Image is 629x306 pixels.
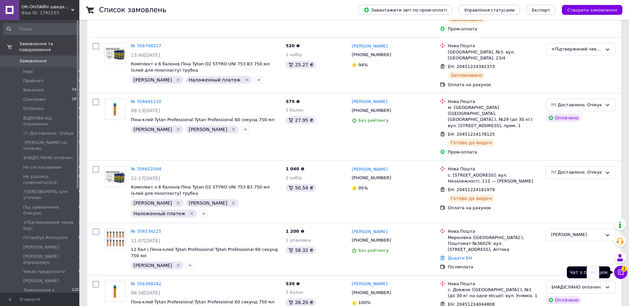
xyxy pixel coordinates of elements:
[23,287,72,299] span: Замовлення з [PERSON_NAME]
[448,64,495,69] span: ЕН: 20451224342373
[79,174,81,186] span: 0
[131,43,161,48] a: № 356708217
[79,189,81,201] span: 0
[448,205,540,211] div: Оплата на рахунок
[79,155,81,161] span: 1
[21,4,71,10] span: ОК-ОНЛАЙН швидко та якісно
[134,127,172,132] span: [PERSON_NAME]
[23,189,79,201] span: ?ПЕРЕЗВОНИТЬ для уточнен
[448,264,540,270] div: Післяплата
[286,108,303,113] span: 5 балон
[448,235,540,253] div: Миронівка ([GEOGRAPHIC_DATA].), Поштомат №36029: вул. [STREET_ADDRESS], Аптека
[231,200,236,206] svg: Видалити мітку
[352,281,387,287] a: [PERSON_NAME]
[352,290,391,295] span: [PHONE_NUMBER]
[23,115,76,127] span: ВІДМОВА від отримання
[459,5,520,15] button: Управління статусами
[131,247,278,258] a: 12 бал \ Пена-клей Tytan Professional Tytan Professional 60 секунд 750 мл
[358,62,368,67] span: 94%
[79,140,81,152] span: 5
[286,116,316,124] div: 27.95 ₴
[76,78,81,84] span: 28
[104,281,126,302] a: Фото товару
[364,7,447,13] span: Завантажити звіт по пром-оплаті
[286,61,316,69] div: 25.27 ₴
[105,170,125,184] img: Фото товару
[448,139,495,147] div: Готово до видачі
[352,108,391,113] span: [PHONE_NUMBER]
[358,300,371,305] span: 100%
[105,99,125,119] img: Фото товару
[358,5,452,15] button: Завантажити звіт по пром-оплаті
[79,164,81,170] span: 0
[567,266,610,278] div: Чат з покупцем
[105,47,125,60] img: Фото товару
[286,184,316,192] div: 50.54 ₴
[99,6,166,14] h1: Список замовлень
[448,105,540,129] div: м. [GEOGRAPHIC_DATA] ([GEOGRAPHIC_DATA], [GEOGRAPHIC_DATA].), №29 (до 30 кг): вул. [STREET_ADDRES...
[286,52,302,57] span: 1 набір
[79,106,81,112] span: 0
[131,166,161,171] a: № 356622044
[464,8,515,13] span: Управління статусами
[352,175,391,180] span: [PHONE_NUMBER]
[189,77,241,83] span: Наложенный платеж
[23,87,44,93] span: Виконані
[23,69,33,75] span: Нові
[286,290,303,295] span: 5 балон
[448,82,540,88] div: Оплата на рахунок
[79,220,81,231] span: 2
[527,5,556,15] button: Експорт
[448,43,540,49] div: Нова Пошта
[286,175,302,180] span: 2 набір
[131,281,161,286] a: № 356390282
[551,231,602,238] div: Юрій опрацьовує
[76,115,81,127] span: 48
[286,246,316,254] div: 58.32 ₴
[23,164,61,170] span: На согласовании
[23,235,67,241] span: Потребує Контроля
[23,174,79,186] span: Не удалось созвониться1й
[448,281,540,287] div: Нова Пошта
[23,155,73,161] span: $НАДІСЛАНО оплачен
[131,108,160,113] span: 08:13[DATE]
[358,186,368,190] span: 95%
[286,166,304,171] span: 1 040 ₴
[79,254,81,265] span: 2
[131,61,269,73] a: Комплект х 6 балонів Піна Tytan O2 STYRO UNI 753 B3 750 мл (клей для пінопласту) трубка
[23,130,74,136] span: !!! Доставлено. Очікує
[79,204,81,216] span: 0
[23,254,79,265] span: [PERSON_NAME] опрацьовує
[286,281,300,286] span: 539 ₴
[105,281,125,302] img: Фото товару
[134,77,172,83] span: [PERSON_NAME]
[286,99,300,104] span: 575 ₴
[555,7,622,12] a: Створити замовлення
[23,204,79,216] span: Під замовлення. Очікуєм
[23,220,79,231] span: +Підтвержений чекає відп
[551,102,602,109] div: !!! Доставлено. Очікує
[621,266,627,272] span: 1
[19,58,47,64] span: Замовлення
[448,194,495,202] div: Готово до видачі
[358,118,389,123] span: Без рейтингу
[546,296,581,304] div: Оплачено
[448,71,485,79] div: Заплановано
[567,8,617,13] span: Створити замовлення
[131,290,160,295] span: 06:58[DATE]
[79,269,81,275] span: 0
[104,99,126,120] a: Фото товару
[131,117,274,122] span: Піна-клей Tytan Professional Tytan Professional 60 секунд 750 мл
[448,255,472,260] a: Додати ЕН
[448,187,495,192] span: ЕН: 20451224181979
[131,299,274,304] a: Піна-клей Tytan Professional Tytan Professional 60 секунд 750 мл
[79,244,81,250] span: 1
[352,43,387,50] a: [PERSON_NAME]
[131,185,269,196] a: Комплект х 6 балонів Піна Tytan O2 STYRO UNI 753 B3 750 мл (клей для пінопласту) трубка
[79,278,81,284] span: 1
[72,87,81,93] span: 7462
[134,211,185,216] span: Наложенный платеж
[134,263,172,268] span: [PERSON_NAME]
